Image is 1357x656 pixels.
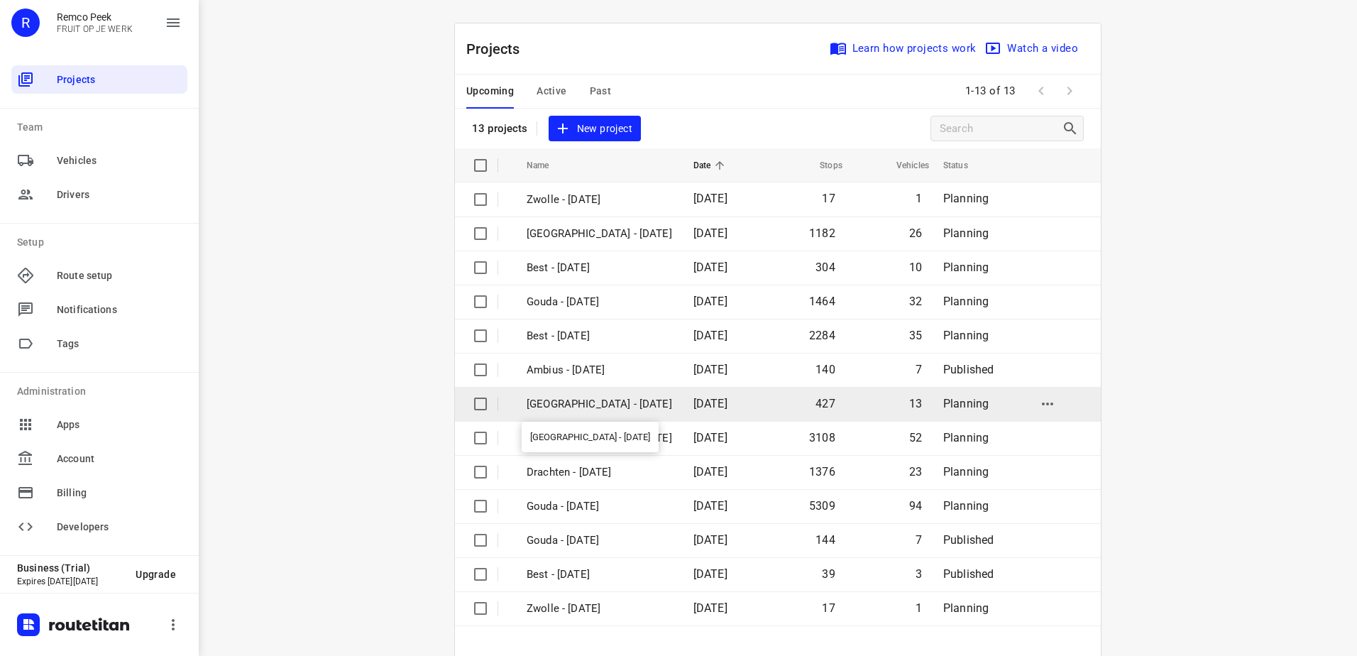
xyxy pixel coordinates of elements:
span: [DATE] [693,567,727,581]
span: 140 [815,363,835,376]
p: Projects [466,38,532,60]
p: Zwolle - Friday [527,601,672,617]
p: Administration [17,384,187,399]
span: Account [57,452,182,466]
p: Remco Peek [57,11,133,23]
span: 144 [815,533,835,547]
span: [DATE] [693,499,727,513]
span: Previous Page [1027,77,1055,105]
span: 3108 [809,431,835,444]
span: Billing [57,486,182,501]
span: Tags [57,337,182,351]
p: Gouda - Tuesday [527,294,672,310]
span: Apps [57,417,182,432]
span: 304 [815,261,835,274]
span: Upcoming [466,82,514,100]
span: [DATE] [693,261,727,274]
span: Next Page [1055,77,1084,105]
span: Date [693,157,730,174]
p: Best - [DATE] [527,328,672,344]
span: 1-13 of 13 [960,76,1021,106]
span: 26 [909,226,922,240]
div: Billing [11,479,187,507]
span: Planning [943,465,989,479]
span: 427 [815,397,835,410]
span: 17 [822,192,835,205]
span: [DATE] [693,465,727,479]
span: Notifications [57,302,182,317]
span: [DATE] [693,226,727,240]
p: Zwolle - Wednesday [527,226,672,242]
span: 23 [909,465,922,479]
span: Name [527,157,568,174]
p: Best - Friday [527,567,672,583]
span: Developers [57,520,182,535]
span: 35 [909,329,922,342]
p: Best - Tuesday [527,260,672,276]
span: 7 [916,533,922,547]
span: [DATE] [693,533,727,547]
span: 39 [822,567,835,581]
div: Projects [11,65,187,94]
span: 5309 [809,499,835,513]
span: Planning [943,295,989,308]
span: 1 [916,601,922,615]
span: Published [943,363,994,376]
span: 10 [909,261,922,274]
p: [GEOGRAPHIC_DATA] - [DATE] [527,396,672,412]
p: Gouda - Monday [527,498,672,515]
p: Zwolle - Friday [527,192,672,208]
span: Planning [943,329,989,342]
span: 17 [822,601,835,615]
span: [DATE] [693,329,727,342]
span: Upgrade [136,569,176,580]
span: Active [537,82,566,100]
span: Vehicles [57,153,182,168]
span: [DATE] [693,192,727,205]
span: Route setup [57,268,182,283]
span: 1464 [809,295,835,308]
p: FRUIT OP JE WERK [57,24,133,34]
button: Upgrade [124,562,187,587]
span: 3 [916,567,922,581]
p: Gouda - Friday [527,532,672,549]
span: Published [943,533,994,547]
span: [DATE] [693,295,727,308]
span: New project [557,120,632,138]
span: Planning [943,226,989,240]
p: Business (Trial) [17,562,124,574]
p: [GEOGRAPHIC_DATA] - [DATE] [527,430,672,447]
p: Team [17,120,187,135]
span: Vehicles [878,157,929,174]
span: Published [943,567,994,581]
span: Planning [943,431,989,444]
div: Account [11,444,187,473]
p: Ambius - [DATE] [527,362,672,378]
div: Search [1062,120,1083,137]
span: [DATE] [693,363,727,376]
span: [DATE] [693,601,727,615]
span: Status [943,157,987,174]
span: 1376 [809,465,835,479]
span: Projects [57,72,182,87]
span: Planning [943,397,989,410]
span: 1 [916,192,922,205]
button: New project [549,116,641,142]
span: [DATE] [693,431,727,444]
span: 1182 [809,226,835,240]
span: 2284 [809,329,835,342]
div: Notifications [11,295,187,324]
span: Planning [943,261,989,274]
p: Expires [DATE][DATE] [17,576,124,586]
p: Setup [17,235,187,250]
p: 13 projects [472,122,528,135]
input: Search projects [940,118,1062,140]
div: Tags [11,329,187,358]
span: Planning [943,601,989,615]
span: Planning [943,499,989,513]
span: Planning [943,192,989,205]
div: R [11,9,40,37]
span: 52 [909,431,922,444]
div: Apps [11,410,187,439]
div: Developers [11,513,187,541]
